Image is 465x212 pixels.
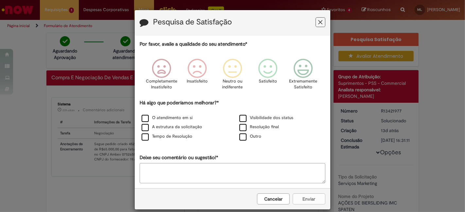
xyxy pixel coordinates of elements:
label: Deixe seu comentário ou sugestão!* [140,154,218,161]
div: Há algo que poderíamos melhorar?* [140,99,325,142]
div: Insatisfeito [181,54,214,98]
label: Por favor, avalie a qualidade do seu atendimento* [140,41,247,48]
label: Visibilidade dos status [239,115,293,121]
label: O atendimento em si [142,115,193,121]
label: Tempo de Resolução [142,133,192,140]
label: A estrutura da solicitação [142,124,202,130]
label: Outro [239,133,261,140]
p: Satisfeito [259,78,277,84]
p: Completamente Insatisfeito [146,78,178,90]
label: Resolução final [239,124,279,130]
div: Satisfeito [251,54,284,98]
button: Cancelar [257,193,290,204]
p: Extremamente Satisfeito [289,78,317,90]
div: Extremamente Satisfeito [286,54,320,98]
div: Completamente Insatisfeito [145,54,178,98]
p: Insatisfeito [187,78,208,84]
div: Neutro ou indiferente [216,54,249,98]
p: Neutro ou indiferente [221,78,244,90]
label: Pesquisa de Satisfação [153,18,232,26]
